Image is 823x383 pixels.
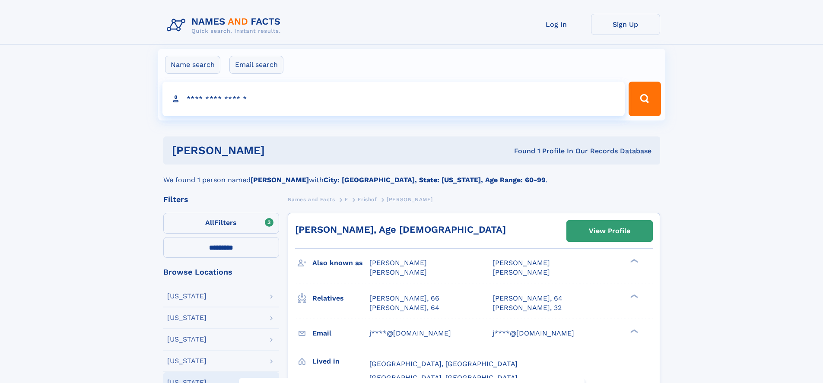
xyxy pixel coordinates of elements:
a: F [345,194,348,205]
div: View Profile [589,221,630,241]
div: [US_STATE] [167,314,207,321]
a: [PERSON_NAME], 64 [493,294,562,303]
div: ❯ [628,293,639,299]
div: [US_STATE] [167,336,207,343]
a: [PERSON_NAME], 64 [369,303,439,313]
h3: Email [312,326,369,341]
div: [US_STATE] [167,293,207,300]
a: View Profile [567,221,652,241]
a: [PERSON_NAME], Age [DEMOGRAPHIC_DATA] [295,224,506,235]
h1: [PERSON_NAME] [172,145,390,156]
button: Search Button [629,82,661,116]
span: [PERSON_NAME] [493,268,550,276]
label: Filters [163,213,279,234]
div: Filters [163,196,279,203]
div: Found 1 Profile In Our Records Database [389,146,651,156]
input: search input [162,82,625,116]
div: [US_STATE] [167,358,207,364]
span: F [345,196,348,203]
div: We found 1 person named with . [163,165,660,185]
label: Email search [229,56,283,74]
img: Logo Names and Facts [163,14,288,37]
a: Names and Facts [288,194,335,205]
div: Browse Locations [163,268,279,276]
span: [PERSON_NAME] [387,196,433,203]
label: Name search [165,56,220,74]
div: ❯ [628,258,639,264]
span: [GEOGRAPHIC_DATA], [GEOGRAPHIC_DATA] [369,360,518,368]
span: All [205,218,214,227]
span: [PERSON_NAME] [369,259,427,267]
a: Sign Up [591,14,660,35]
span: [PERSON_NAME] [369,268,427,276]
a: Frishof [358,194,377,205]
div: ❯ [628,328,639,334]
span: [GEOGRAPHIC_DATA], [GEOGRAPHIC_DATA] [369,374,518,382]
b: City: [GEOGRAPHIC_DATA], State: [US_STATE], Age Range: 60-99 [324,176,546,184]
h3: Lived in [312,354,369,369]
a: Log In [522,14,591,35]
a: [PERSON_NAME], 32 [493,303,562,313]
a: [PERSON_NAME], 66 [369,294,439,303]
span: [PERSON_NAME] [493,259,550,267]
span: Frishof [358,196,377,203]
b: [PERSON_NAME] [251,176,309,184]
h3: Also known as [312,256,369,270]
h3: Relatives [312,291,369,306]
